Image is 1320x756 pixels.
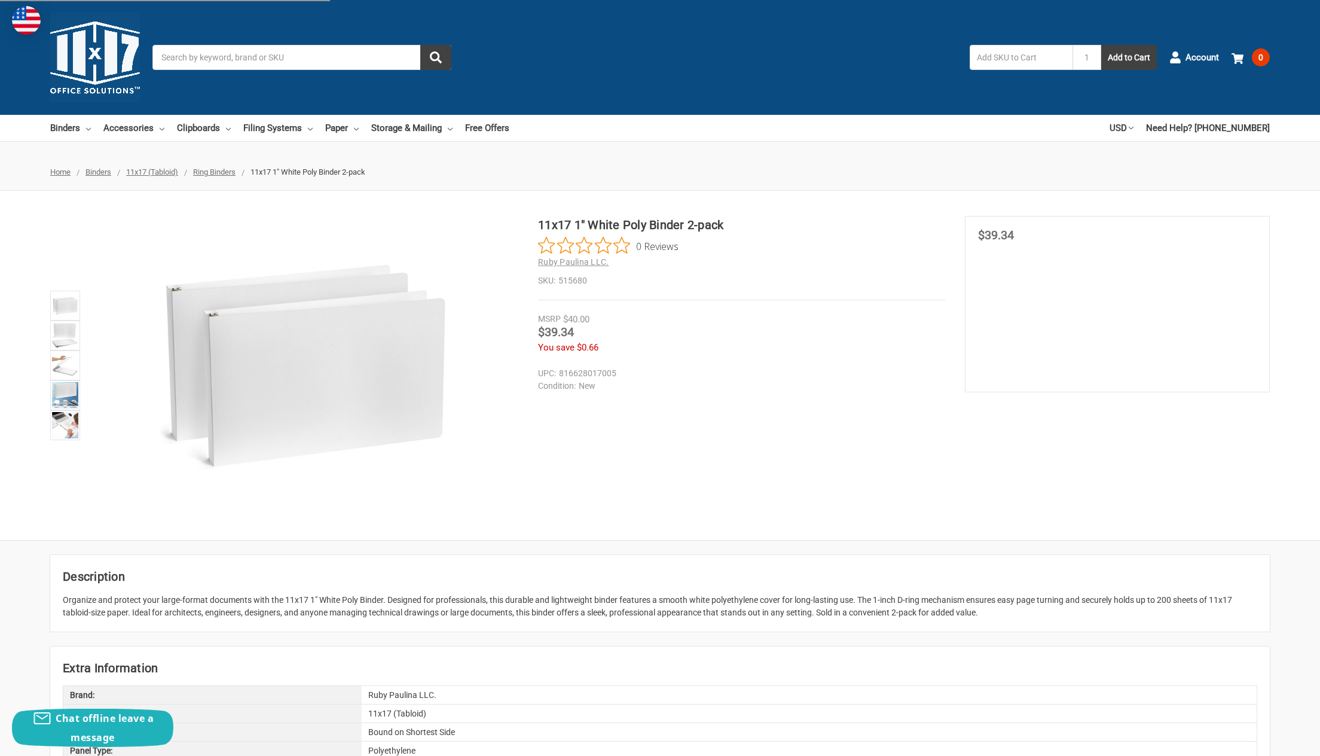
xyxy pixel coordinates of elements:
a: Accessories [103,115,164,141]
dt: Condition: [538,380,576,392]
a: Binders [85,167,111,176]
a: Free Offers [465,115,509,141]
span: 0 [1252,48,1270,66]
img: 11x17 1" White Poly Binder 2-pack [52,412,78,438]
img: 11x17.com [50,13,140,102]
div: Organize and protect your large-format documents with the 11x17 1" White Poly Binder. Designed fo... [63,594,1257,619]
a: USD [1110,115,1133,141]
span: Chat offline leave a message [56,712,154,744]
a: 11x17 (Tabloid) [126,167,178,176]
a: Paper [325,115,359,141]
span: $0.66 [577,342,598,353]
a: Need Help? [PHONE_NUMBER] [1146,115,1270,141]
dd: New [538,380,940,392]
a: Filing Systems [243,115,313,141]
span: Account [1185,51,1219,65]
span: You save [538,342,575,353]
a: Ring Binders [193,167,236,176]
a: Account [1169,42,1219,73]
img: 11x17 white poly binder with a durable cover, shown open and closed for detailed view. [52,352,78,379]
div: Ruby Paulina LLC. [362,686,1257,704]
h1: 11x17 1" White Poly Binder 2-pack [538,216,945,234]
a: Clipboards [177,115,231,141]
span: $39.34 [538,325,574,339]
h2: Description [63,568,1257,586]
a: Home [50,167,71,176]
div: MSRP [538,313,561,325]
dd: 816628017005 [538,367,940,380]
div: Orientation: [63,723,362,741]
dt: SKU: [538,275,555,287]
span: 11x17 1" White Poly Binder 2-pack [250,167,365,176]
a: Ruby Paulina LLC. [538,257,609,267]
div: Brand: [63,686,362,704]
span: 0 Reviews [636,237,679,255]
input: Add SKU to Cart [970,45,1072,70]
span: $39.34 [978,228,1014,242]
div: Bound on Shortest Side [362,723,1257,741]
h2: Extra Information [63,659,1257,677]
img: 11x17 1" White Poly Binder 2-pack [52,292,78,319]
button: Add to Cart [1101,45,1157,70]
span: $40.00 [563,314,589,325]
img: 11x17 1" White Poly Binder 2-pack [52,322,78,349]
iframe: Google Customer Reviews [1221,724,1320,756]
a: 0 [1232,42,1270,73]
img: duty and tax information for United States [12,6,41,35]
input: Search by keyword, brand or SKU [152,45,451,70]
img: 11x17 1" White Poly Binder 2-pack [52,382,78,409]
div: Media Size: [63,705,362,723]
dt: UPC: [538,367,556,380]
div: 11x17 (Tabloid) [362,705,1257,723]
dd: 515680 [538,275,945,287]
img: 11x17 1" White Poly Binder 2-pack [154,216,453,515]
button: Chat offline leave a message [12,709,173,747]
button: Rated 0 out of 5 stars from 0 reviews. Jump to reviews. [538,237,679,255]
a: Binders [50,115,91,141]
a: Storage & Mailing [371,115,453,141]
